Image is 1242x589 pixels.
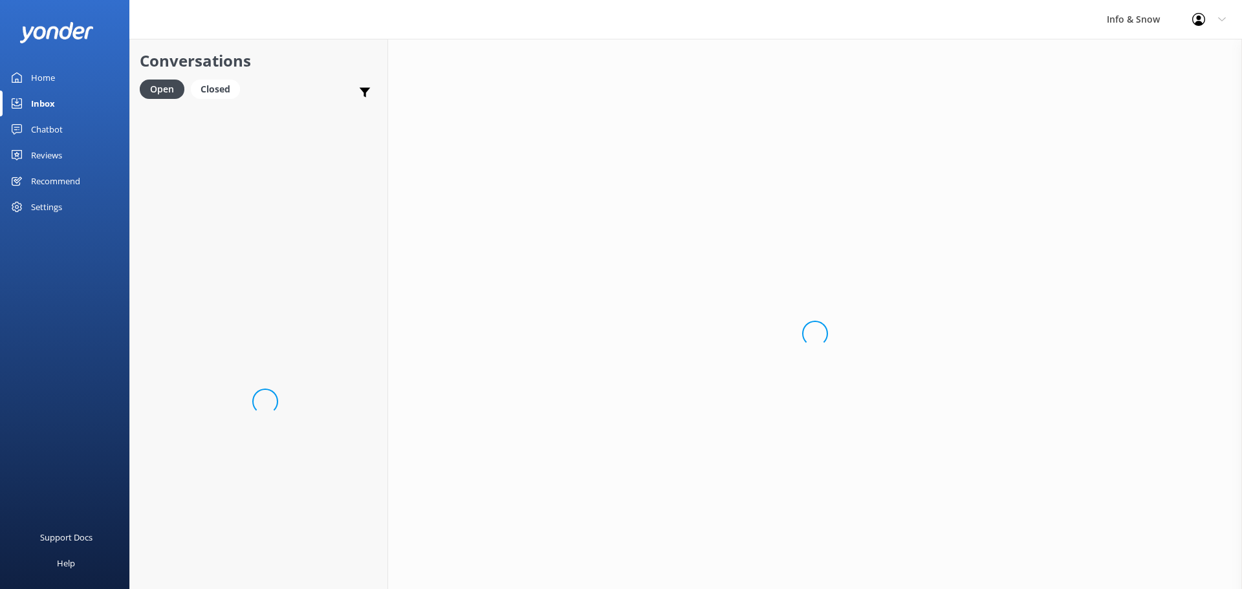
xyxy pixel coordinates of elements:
[191,81,246,96] a: Closed
[140,81,191,96] a: Open
[57,550,75,576] div: Help
[31,91,55,116] div: Inbox
[31,194,62,220] div: Settings
[191,80,240,99] div: Closed
[31,116,63,142] div: Chatbot
[40,524,93,550] div: Support Docs
[140,80,184,99] div: Open
[140,48,378,73] h2: Conversations
[31,65,55,91] div: Home
[19,22,94,43] img: yonder-white-logo.png
[31,168,80,194] div: Recommend
[31,142,62,168] div: Reviews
